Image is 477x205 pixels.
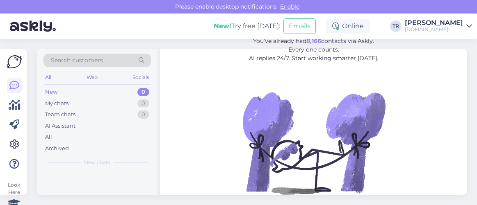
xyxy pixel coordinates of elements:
div: [PERSON_NAME] [405,20,463,26]
div: TR [390,20,402,32]
span: Enable [278,3,302,10]
div: Archived [45,144,69,153]
div: All [43,72,53,83]
div: Socials [131,72,151,83]
p: You’ve already had contacts via Askly. Every one counts. AI replies 24/7. Start working smarter [... [205,37,422,63]
span: New chats [84,159,110,166]
span: Search customers [51,56,103,65]
button: Emails [283,18,316,34]
div: New [45,88,58,96]
b: New! [214,22,231,30]
img: Askly Logo [7,55,22,68]
b: 8,166 [306,37,321,45]
div: All [45,133,52,141]
a: [PERSON_NAME][DOMAIN_NAME] [405,20,472,33]
div: My chats [45,99,68,108]
div: Team chats [45,110,75,119]
div: Web [85,72,99,83]
div: AI Assistant [45,122,75,130]
div: 0 [137,99,149,108]
div: Try free [DATE]: [214,21,280,31]
div: [DOMAIN_NAME] [405,26,463,33]
div: 0 [137,88,149,96]
div: Online [326,19,370,34]
div: 0 [137,110,149,119]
